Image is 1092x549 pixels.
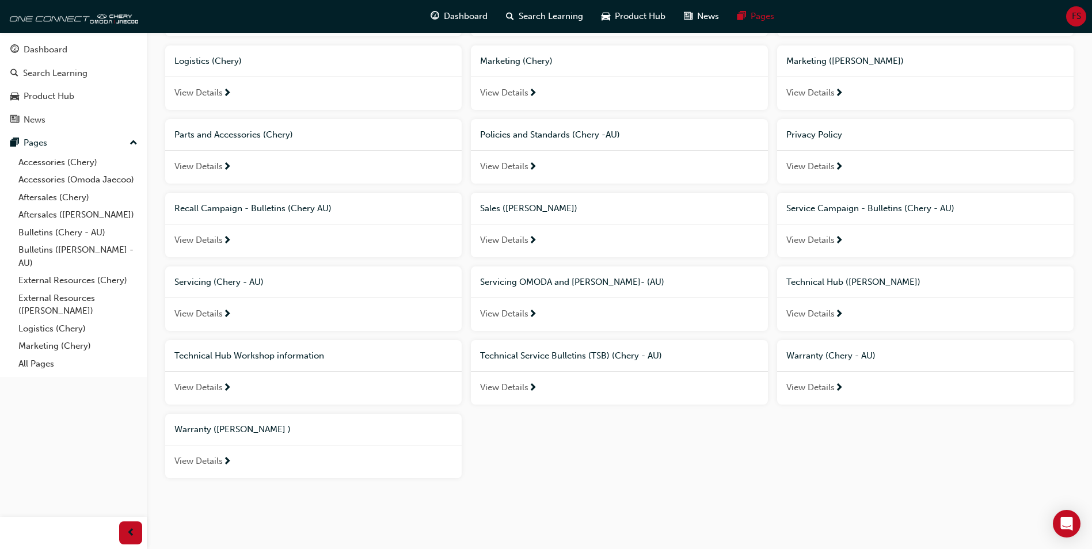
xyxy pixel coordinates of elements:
a: Dashboard [5,39,142,60]
span: next-icon [835,162,843,173]
a: Bulletins ([PERSON_NAME] - AU) [14,241,142,272]
a: Bulletins (Chery - AU) [14,224,142,242]
span: View Details [786,160,835,173]
span: View Details [174,160,223,173]
div: Search Learning [23,67,87,80]
a: car-iconProduct Hub [592,5,675,28]
span: View Details [786,86,835,100]
a: Parts and Accessories (Chery)View Details [165,119,462,184]
span: View Details [174,234,223,247]
span: View Details [480,234,528,247]
a: Logistics (Chery) [14,320,142,338]
span: next-icon [528,383,537,394]
a: Aftersales (Chery) [14,189,142,207]
a: External Resources (Chery) [14,272,142,289]
span: View Details [174,455,223,468]
span: Technical Service Bulletins (TSB) (Chery - AU) [480,350,662,361]
a: Technical Service Bulletins (TSB) (Chery - AU)View Details [471,340,767,405]
a: All Pages [14,355,142,373]
span: Search Learning [519,10,583,23]
a: Policies and Standards (Chery -AU)View Details [471,119,767,184]
span: View Details [480,307,528,321]
span: next-icon [223,383,231,394]
a: Technical Hub Workshop informationView Details [165,340,462,405]
span: next-icon [223,236,231,246]
a: pages-iconPages [728,5,783,28]
a: Marketing (Chery)View Details [471,45,767,110]
button: Pages [5,132,142,154]
span: news-icon [684,9,693,24]
a: Product Hub [5,86,142,107]
a: Marketing ([PERSON_NAME])View Details [777,45,1074,110]
button: FS [1066,6,1086,26]
span: prev-icon [127,526,135,540]
span: Recall Campaign - Bulletins (Chery AU) [174,203,332,213]
a: Recall Campaign - Bulletins (Chery AU)View Details [165,193,462,257]
span: View Details [480,86,528,100]
span: View Details [174,86,223,100]
span: next-icon [223,162,231,173]
span: Policies and Standards (Chery -AU) [480,129,620,140]
span: pages-icon [737,9,746,24]
span: search-icon [506,9,514,24]
a: Marketing (Chery) [14,337,142,355]
div: Dashboard [24,43,67,56]
div: Product Hub [24,90,74,103]
span: Servicing OMODA and [PERSON_NAME]- (AU) [480,277,664,287]
span: car-icon [602,9,610,24]
span: Pages [751,10,774,23]
span: Service Campaign - Bulletins (Chery - AU) [786,203,954,213]
span: news-icon [10,115,19,125]
span: next-icon [835,383,843,394]
span: Technical Hub Workshop information [174,350,324,361]
span: guage-icon [431,9,439,24]
span: Privacy Policy [786,129,842,140]
span: View Details [174,307,223,321]
a: Servicing OMODA and [PERSON_NAME]- (AU)View Details [471,266,767,331]
a: Warranty ([PERSON_NAME] )View Details [165,414,462,478]
span: next-icon [835,89,843,99]
a: Sales ([PERSON_NAME])View Details [471,193,767,257]
a: news-iconNews [675,5,728,28]
span: up-icon [130,136,138,151]
a: Search Learning [5,63,142,84]
a: search-iconSearch Learning [497,5,592,28]
span: Sales ([PERSON_NAME]) [480,203,577,213]
a: Logistics (Chery)View Details [165,45,462,110]
span: next-icon [835,310,843,320]
a: Aftersales ([PERSON_NAME]) [14,206,142,224]
a: Accessories (Chery) [14,154,142,171]
span: FS [1072,10,1081,23]
span: View Details [480,381,528,394]
span: Marketing (Chery) [480,56,553,66]
span: View Details [174,381,223,394]
span: Product Hub [615,10,665,23]
span: next-icon [528,162,537,173]
button: DashboardSearch LearningProduct HubNews [5,37,142,132]
span: Parts and Accessories (Chery) [174,129,293,140]
span: car-icon [10,91,19,102]
span: Dashboard [444,10,488,23]
span: pages-icon [10,138,19,148]
div: Pages [24,136,47,150]
span: Logistics (Chery) [174,56,242,66]
span: Marketing ([PERSON_NAME]) [786,56,904,66]
span: Technical Hub ([PERSON_NAME]) [786,277,920,287]
span: next-icon [528,310,537,320]
span: next-icon [528,236,537,246]
a: Accessories (Omoda Jaecoo) [14,171,142,189]
span: Warranty ([PERSON_NAME] ) [174,424,291,434]
a: Servicing (Chery - AU)View Details [165,266,462,331]
a: Warranty (Chery - AU)View Details [777,340,1074,405]
div: News [24,113,45,127]
a: oneconnect [6,5,138,28]
span: next-icon [223,89,231,99]
span: next-icon [835,236,843,246]
a: External Resources ([PERSON_NAME]) [14,289,142,320]
span: next-icon [223,310,231,320]
span: search-icon [10,68,18,79]
span: News [697,10,719,23]
span: Servicing (Chery - AU) [174,277,264,287]
span: Warranty (Chery - AU) [786,350,876,361]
